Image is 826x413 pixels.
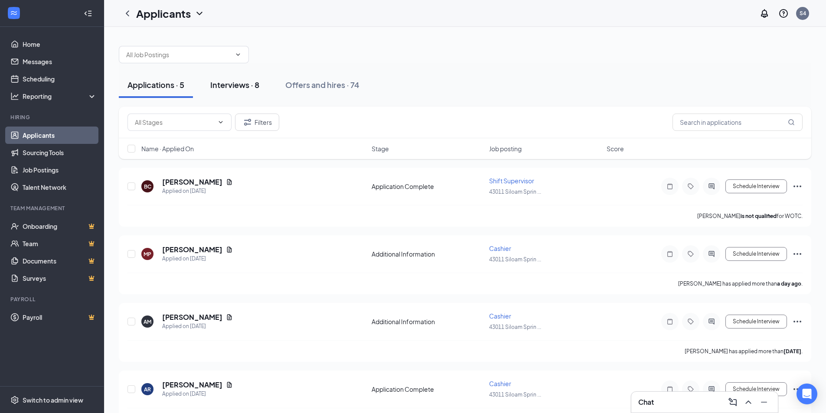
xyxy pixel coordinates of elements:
button: Schedule Interview [725,382,787,396]
h5: [PERSON_NAME] [162,177,222,187]
svg: Collapse [84,9,92,18]
span: 43011 Siloam Sprin ... [489,189,541,195]
input: All Job Postings [126,50,231,59]
svg: Analysis [10,92,19,101]
h5: [PERSON_NAME] [162,380,222,390]
div: Open Intercom Messenger [797,384,817,404]
svg: Ellipses [792,384,803,394]
div: Hiring [10,114,95,121]
div: Offers and hires · 74 [285,79,359,90]
div: S4 [800,10,806,17]
div: Team Management [10,205,95,212]
svg: Document [226,246,233,253]
svg: Note [665,250,675,257]
svg: Document [226,314,233,321]
span: 43011 Siloam Sprin ... [489,256,541,263]
div: Applied on [DATE] [162,254,233,263]
h1: Applicants [136,6,191,21]
svg: Document [226,381,233,388]
a: TeamCrown [23,235,97,252]
a: DocumentsCrown [23,252,97,270]
svg: ActiveChat [706,386,717,393]
div: Applied on [DATE] [162,390,233,398]
h5: [PERSON_NAME] [162,312,222,322]
div: Reporting [23,92,97,101]
div: Switch to admin view [23,396,83,404]
span: Shift Supervisor [489,177,534,185]
svg: ComposeMessage [728,397,738,407]
a: Talent Network [23,179,97,196]
input: Search in applications [673,114,803,131]
b: [DATE] [784,348,801,354]
b: is not qualified [741,213,777,219]
svg: Minimize [759,397,769,407]
svg: Ellipses [792,316,803,327]
p: [PERSON_NAME] for WOTC. [697,212,803,220]
svg: ActiveChat [706,183,717,190]
svg: ChevronDown [194,8,205,19]
svg: Tag [686,386,696,393]
svg: Ellipses [792,181,803,192]
span: Name · Applied On [141,144,194,153]
button: ComposeMessage [726,395,740,409]
svg: Tag [686,183,696,190]
a: Sourcing Tools [23,144,97,161]
button: Schedule Interview [725,179,787,193]
span: Job posting [489,144,522,153]
button: Minimize [757,395,771,409]
svg: ChevronLeft [122,8,133,19]
svg: Filter [242,117,253,127]
svg: Ellipses [792,249,803,259]
svg: Document [226,179,233,185]
svg: ActiveChat [706,250,717,257]
svg: MagnifyingGlass [788,119,795,126]
a: PayrollCrown [23,309,97,326]
span: Stage [372,144,389,153]
button: Schedule Interview [725,247,787,261]
svg: Settings [10,396,19,404]
span: 43011 Siloam Sprin ... [489,391,541,398]
svg: ChevronDown [217,119,224,126]
button: Schedule Interview [725,315,787,328]
svg: Tag [686,250,696,257]
div: Applications · 5 [127,79,184,90]
svg: WorkstreamLogo [10,9,18,17]
div: AM [144,318,151,325]
div: Application Complete [372,385,484,393]
svg: Note [665,183,675,190]
h5: [PERSON_NAME] [162,245,222,254]
a: SurveysCrown [23,270,97,287]
h3: Chat [638,397,654,407]
a: Messages [23,53,97,70]
a: Applicants [23,127,97,144]
svg: QuestionInfo [778,8,789,19]
svg: ChevronUp [743,397,754,407]
div: Application Complete [372,182,484,191]
span: Cashier [489,244,511,252]
span: Cashier [489,380,511,387]
p: [PERSON_NAME] has applied more than . [678,280,803,287]
div: Applied on [DATE] [162,322,233,331]
span: Score [607,144,624,153]
a: Home [23,36,97,53]
div: AR [144,386,151,393]
div: Additional Information [372,250,484,258]
svg: ActiveChat [706,318,717,325]
button: ChevronUp [741,395,755,409]
input: All Stages [135,117,214,127]
div: Applied on [DATE] [162,187,233,195]
svg: ChevronDown [235,51,242,58]
div: MP [144,250,151,258]
b: a day ago [777,280,801,287]
button: Filter Filters [235,114,279,131]
a: OnboardingCrown [23,218,97,235]
div: Interviews · 8 [210,79,259,90]
a: Scheduling [23,70,97,88]
a: Job Postings [23,161,97,179]
div: Additional Information [372,317,484,326]
span: Cashier [489,312,511,320]
svg: Note [665,318,675,325]
div: Payroll [10,296,95,303]
svg: Note [665,386,675,393]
